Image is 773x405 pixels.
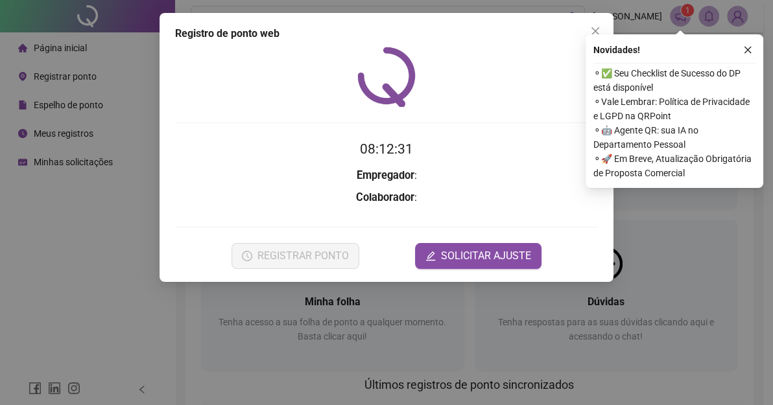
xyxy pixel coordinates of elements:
strong: Empregador [357,169,414,181]
button: editSOLICITAR AJUSTE [415,243,541,269]
span: SOLICITAR AJUSTE [441,248,531,264]
span: ⚬ Vale Lembrar: Política de Privacidade e LGPD na QRPoint [593,95,755,123]
span: edit [425,251,436,261]
time: 08:12:31 [360,141,413,157]
span: Novidades ! [593,43,640,57]
h3: : [175,167,598,184]
strong: Colaborador [356,191,414,203]
img: QRPoint [357,47,416,107]
span: ⚬ ✅ Seu Checklist de Sucesso do DP está disponível [593,66,755,95]
span: close [590,26,601,36]
h3: : [175,189,598,206]
button: REGISTRAR PONTO [232,243,359,269]
span: ⚬ 🤖 Agente QR: sua IA no Departamento Pessoal [593,123,755,152]
span: ⚬ 🚀 Em Breve, Atualização Obrigatória de Proposta Comercial [593,152,755,180]
span: close [743,45,752,54]
button: Close [585,21,606,41]
div: Registro de ponto web [175,26,598,41]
